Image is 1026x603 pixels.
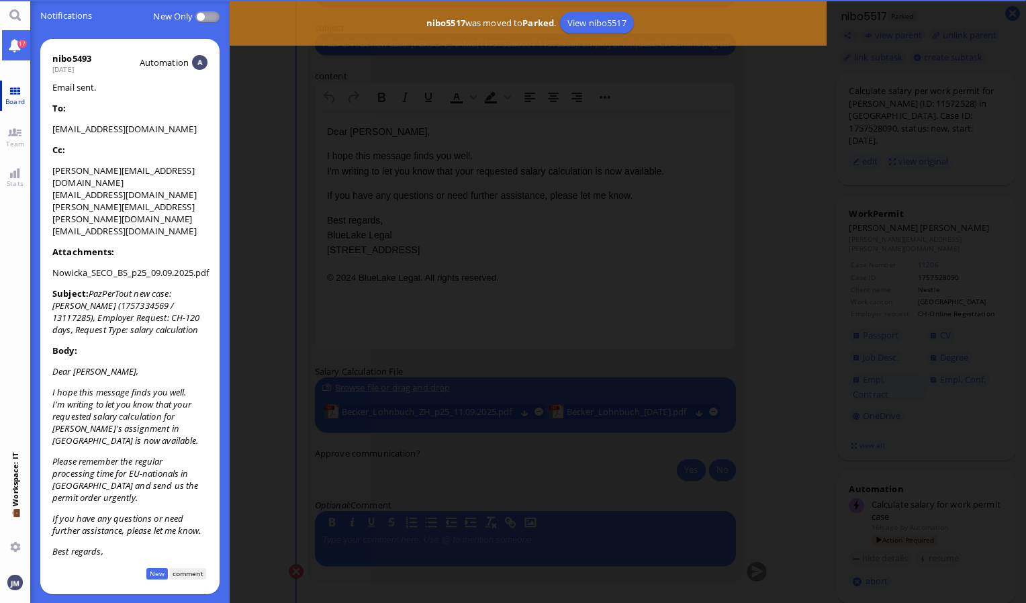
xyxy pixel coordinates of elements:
[52,267,207,279] li: Nowicka_SECO_BS_p25_09.09.2025.pdf
[11,162,183,172] small: © 2024 BlueLake Legal. All rights reserved.
[11,102,408,147] p: Best regards, BlueLake Legal [STREET_ADDRESS]
[52,52,91,64] div: nibo5493
[52,102,66,114] strong: To:
[40,1,220,32] span: Notifications
[11,77,408,92] p: If you have any questions or need further assistance, please let me know.
[522,17,554,29] b: Parked
[52,189,207,201] li: [EMAIL_ADDRESS][DOMAIN_NAME]
[140,56,189,68] span: automation@bluelakelegal.com
[11,38,408,68] p: I hope this message finds you well. I'm writing to let you know that your requested salary calcul...
[193,1,220,32] p-inputswitch: Disabled
[52,455,198,504] span: Please remember the regular processing time for EU-nationals in [GEOGRAPHIC_DATA] and send us the...
[10,506,20,537] span: 💼 Workspace: IT
[52,386,199,447] span: I hope this message finds you well. I'm writing to let you know that your requested salary calcul...
[426,17,465,29] b: nibo5517
[560,12,634,34] a: View nibo5517
[17,40,27,48] span: 17
[52,246,115,258] strong: Attachments:
[52,81,207,557] span: Email sent.
[52,201,207,225] li: [PERSON_NAME][EMAIL_ADDRESS][PERSON_NAME][DOMAIN_NAME]
[11,13,408,175] body: Rich Text Area. Press ALT-0 for help.
[7,575,22,590] img: You
[3,139,28,148] span: Team
[146,568,167,579] span: New
[52,287,200,336] i: PazPerTout new case: [PERSON_NAME] (1757334569 / 13117285), Employer Request: CH-120 days, Reques...
[52,123,207,135] li: [EMAIL_ADDRESS][DOMAIN_NAME]
[52,225,207,237] li: [EMAIL_ADDRESS][DOMAIN_NAME]
[169,568,206,579] span: comment
[52,365,138,377] span: Dear [PERSON_NAME],
[153,1,193,32] label: New only
[422,17,560,29] span: was moved to .
[52,344,77,357] strong: Body:
[2,97,28,106] span: Board
[52,287,89,299] strong: Subject:
[192,55,207,70] img: Automation
[52,144,65,156] strong: Cc:
[11,13,408,28] p: Dear [PERSON_NAME],
[52,512,201,537] span: If you have any questions or need further assistance, please let me know.
[52,64,74,74] span: [DATE]
[3,179,27,188] span: Stats
[52,545,103,557] span: Best regards,
[52,165,207,189] li: [PERSON_NAME][EMAIL_ADDRESS][DOMAIN_NAME]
